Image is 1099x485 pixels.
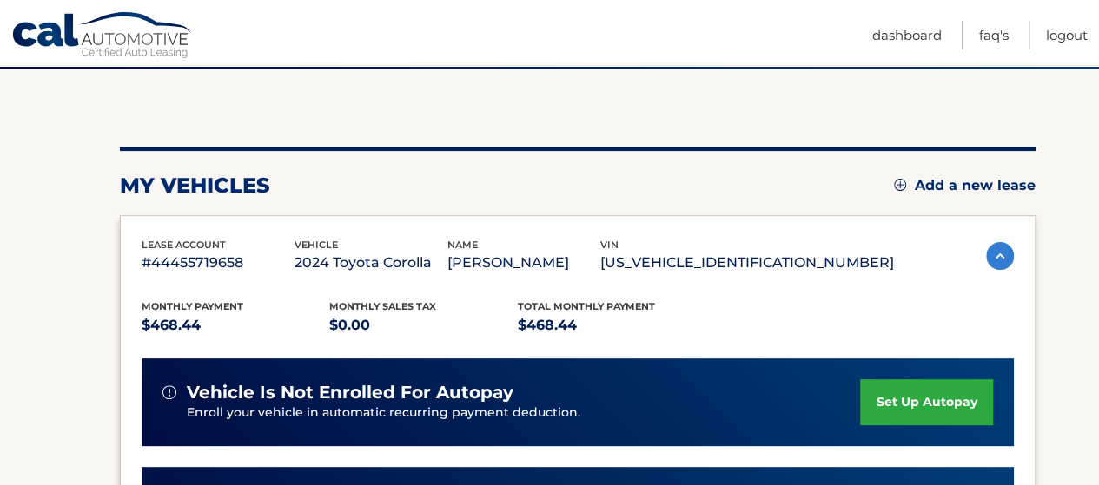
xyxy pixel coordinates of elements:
span: Monthly sales Tax [329,300,436,312]
img: alert-white.svg [162,385,176,399]
p: $0.00 [329,313,518,338]
p: $468.44 [518,313,706,338]
span: Monthly Payment [142,300,243,312]
p: [US_VEHICLE_IDENTIFICATION_NUMBER] [600,251,894,275]
a: Logout [1046,21,1088,49]
p: $468.44 [142,313,330,338]
p: Enroll your vehicle in automatic recurring payment deduction. [187,403,861,423]
a: Dashboard [872,21,942,49]
a: FAQ's [979,21,1009,49]
span: name [447,239,478,251]
p: #44455719658 [142,251,295,275]
span: vehicle [295,239,338,251]
a: Cal Automotive [11,11,194,62]
img: accordion-active.svg [986,242,1014,270]
img: add.svg [894,179,906,191]
a: set up autopay [860,379,992,425]
span: Total Monthly Payment [518,300,655,312]
span: lease account [142,239,226,251]
h2: my vehicles [120,173,270,199]
a: Add a new lease [894,177,1036,194]
p: [PERSON_NAME] [447,251,600,275]
p: 2024 Toyota Corolla [295,251,447,275]
span: vehicle is not enrolled for autopay [187,382,513,403]
span: vin [600,239,619,251]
